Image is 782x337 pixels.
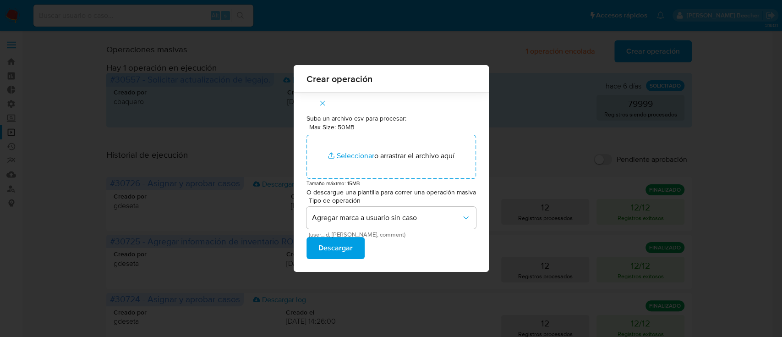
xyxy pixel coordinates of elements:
p: Suba un archivo csv para procesar: [306,114,476,123]
span: Tipo de operación [309,197,478,204]
small: Tamaño máximo: 15MB [306,179,360,187]
button: Descargar [306,237,365,259]
span: Agregar marca a usuario sin caso [312,213,461,222]
label: Max Size: 50MB [309,123,355,131]
button: Agregar marca a usuario sin caso [306,207,476,229]
span: (user_id, [PERSON_NAME], comment) [308,232,478,237]
p: O descargue una plantilla para correr una operación masiva [306,188,476,197]
span: Descargar [318,238,353,258]
span: Crear operación [306,74,476,83]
